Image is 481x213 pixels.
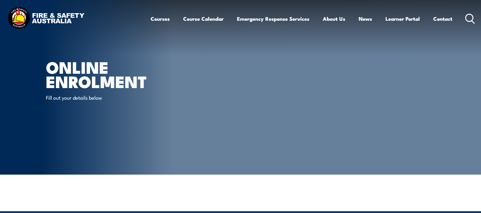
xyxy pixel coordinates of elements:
a: About Us [323,11,345,27]
p: Fill out your details below [46,94,157,101]
a: Emergency Response Services [237,11,309,27]
a: Contact [433,11,452,27]
a: Learner Portal [385,11,420,27]
a: Courses [151,11,170,27]
h1: Online Enrolment [46,60,196,88]
a: Course Calendar [183,11,224,27]
a: News [359,11,372,27]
